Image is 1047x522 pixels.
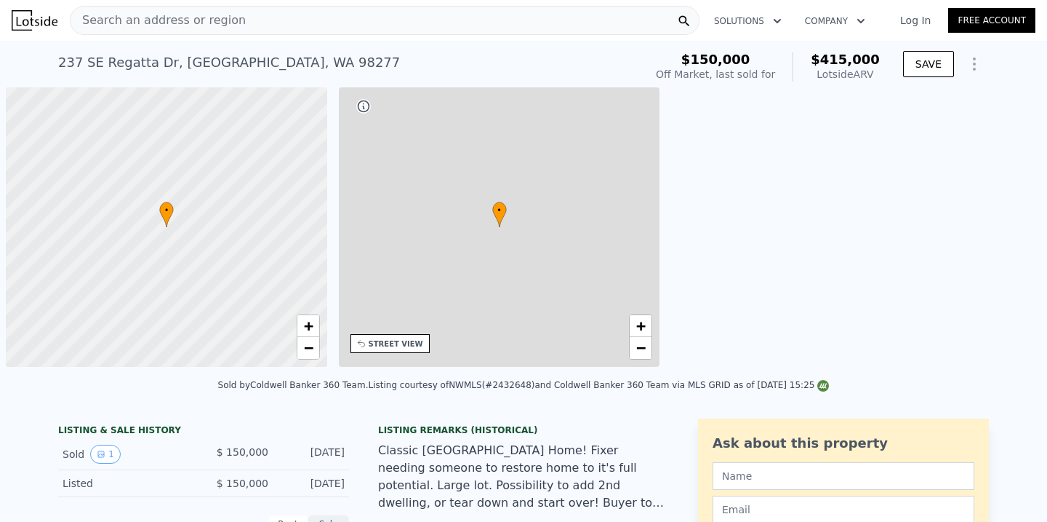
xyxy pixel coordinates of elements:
span: • [159,204,174,217]
input: Name [713,462,974,490]
button: Solutions [702,8,793,34]
img: NWMLS Logo [817,380,829,392]
span: $150,000 [681,52,750,67]
a: Free Account [948,8,1035,33]
div: STREET VIEW [369,339,423,349]
div: • [159,202,174,227]
span: Search an address or region [71,12,246,29]
span: • [492,204,507,217]
div: Sold by Coldwell Banker 360 Team . [218,380,369,390]
a: Zoom out [630,337,651,359]
span: + [636,317,646,335]
div: [DATE] [280,445,345,464]
div: Listing Remarks (Historical) [378,424,669,436]
div: Classic [GEOGRAPHIC_DATA] Home! Fixer needing someone to restore home to it's full potential. Lar... [378,442,669,512]
button: View historical data [90,445,121,464]
div: Listing courtesy of NWMLS (#2432648) and Coldwell Banker 360 Team via MLS GRID as of [DATE] 15:25 [368,380,829,390]
a: Zoom in [630,315,651,337]
span: + [303,317,313,335]
div: Ask about this property [713,433,974,454]
span: − [303,339,313,357]
button: Company [793,8,877,34]
div: LISTING & SALE HISTORY [58,424,349,439]
div: Off Market, last sold for [656,67,775,82]
a: Zoom out [297,337,319,359]
span: $ 150,000 [217,446,268,458]
div: Listed [63,476,192,491]
span: − [636,339,646,357]
a: Log In [883,13,948,28]
div: Sold [63,445,192,464]
button: SAVE [903,51,954,77]
img: Lotside [12,10,57,31]
a: Zoom in [297,315,319,337]
div: 237 SE Regatta Dr , [GEOGRAPHIC_DATA] , WA 98277 [58,52,400,73]
button: Show Options [960,50,989,79]
span: $ 150,000 [217,478,268,489]
span: $415,000 [811,52,880,67]
div: • [492,202,507,227]
div: Lotside ARV [811,67,880,82]
div: [DATE] [280,476,345,491]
